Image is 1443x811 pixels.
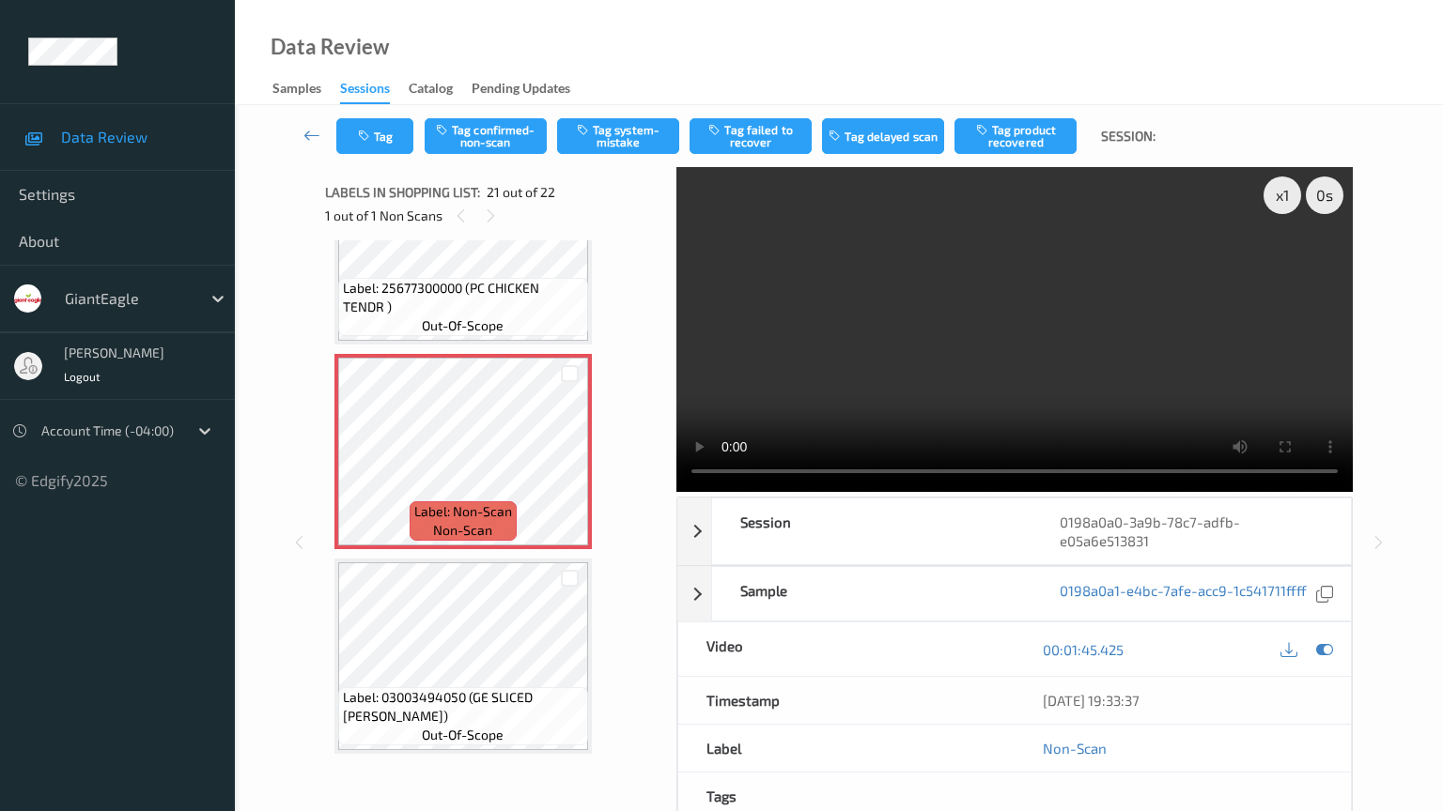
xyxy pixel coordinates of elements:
[678,622,1015,676] div: Video
[677,566,1352,621] div: Sample0198a0a1-e4bc-7afe-acc9-1c541711ffff
[1060,581,1307,606] a: 0198a0a1-e4bc-7afe-acc9-1c541711ffff
[409,79,453,102] div: Catalog
[272,79,321,102] div: Samples
[487,183,555,202] span: 21 out of 22
[712,567,1032,620] div: Sample
[557,118,679,154] button: Tag system-mistake
[690,118,812,154] button: Tag failed to recover
[336,118,413,154] button: Tag
[1043,640,1124,659] a: 00:01:45.425
[822,118,944,154] button: Tag delayed scan
[425,118,547,154] button: Tag confirmed-non-scan
[325,204,663,227] div: 1 out of 1 Non Scans
[340,79,390,104] div: Sessions
[433,521,492,540] span: non-scan
[1032,498,1351,564] div: 0198a0a0-3a9b-78c7-adfb-e05a6e513831
[271,38,389,56] div: Data Review
[422,726,504,744] span: out-of-scope
[1043,691,1323,710] div: [DATE] 19:33:37
[954,118,1077,154] button: Tag product recovered
[472,76,589,102] a: Pending Updates
[677,497,1352,565] div: Session0198a0a0-3a9b-78c7-adfb-e05a6e513831
[325,183,480,202] span: Labels in shopping list:
[1101,127,1156,145] span: Session:
[1264,176,1301,214] div: x 1
[340,76,409,104] a: Sessions
[343,279,583,316] span: Label: 25677300000 (PC CHICKEN TENDR )
[272,76,340,102] a: Samples
[414,502,512,521] span: Label: Non-Scan
[1306,176,1343,214] div: 0 s
[472,79,570,102] div: Pending Updates
[422,316,504,335] span: out-of-scope
[409,76,472,102] a: Catalog
[678,725,1015,772] div: Label
[712,498,1032,564] div: Session
[678,677,1015,724] div: Timestamp
[343,688,583,726] span: Label: 03003494050 (GE SLICED [PERSON_NAME])
[1043,739,1107,757] a: Non-Scan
